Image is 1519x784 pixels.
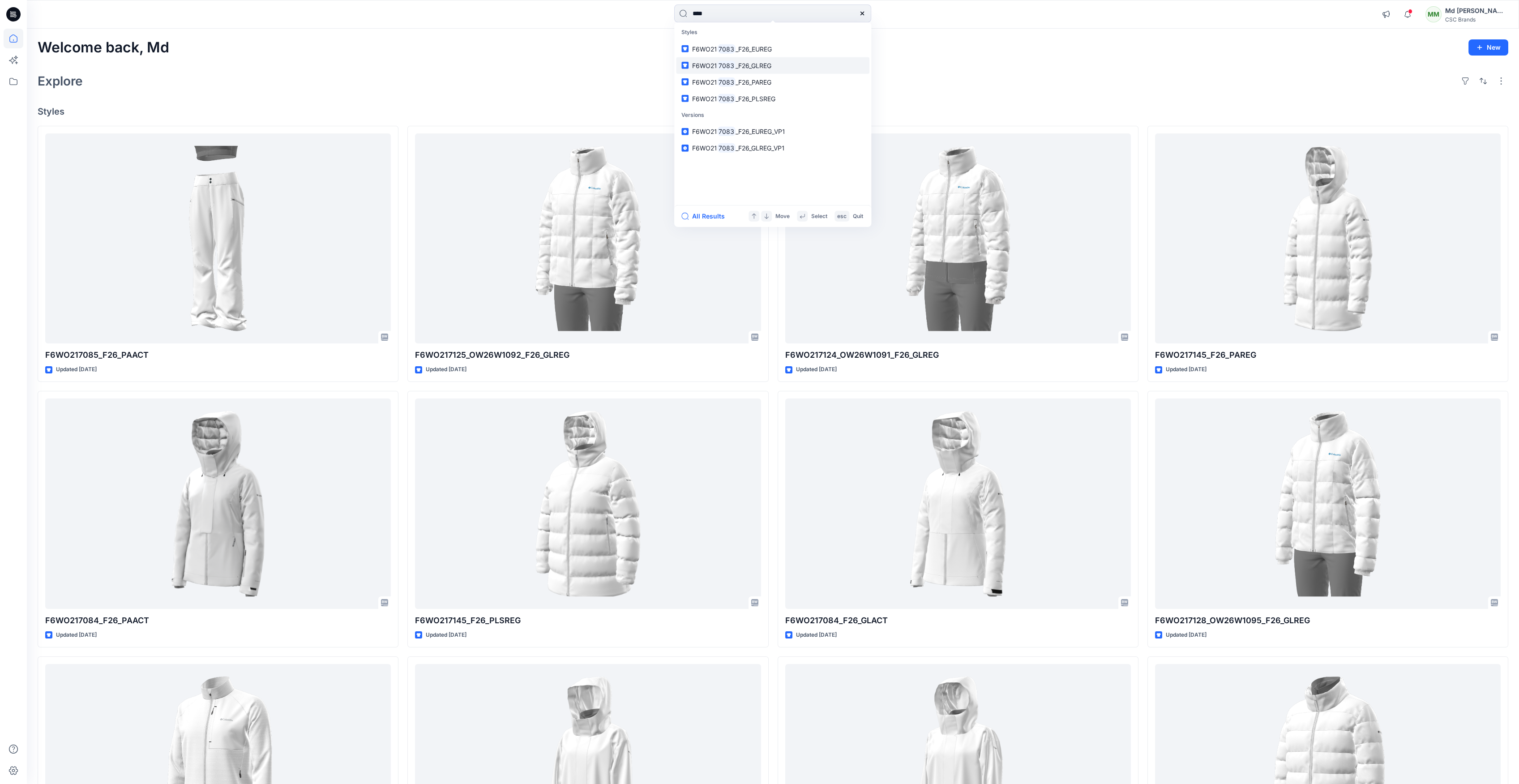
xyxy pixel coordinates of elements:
[796,630,837,640] p: Updated [DATE]
[1425,6,1442,22] div: MM
[676,90,869,107] a: F6WO217083_F26_PLSREG
[717,60,736,71] mark: 7083
[692,144,717,152] span: F6WO21
[775,211,790,221] p: Move
[853,211,863,221] p: Quit
[1155,398,1501,609] a: F6WO217128_OW26W1095_F26_GLREG
[45,133,391,344] a: F6WO217085_F26_PAACT
[717,143,736,153] mark: 7083
[676,40,869,57] a: F6WO217083_F26_EUREG
[1468,39,1508,56] button: New
[796,365,837,374] p: Updated [DATE]
[736,61,771,69] span: _F26_GLREG
[692,94,717,102] span: F6WO21
[415,349,761,361] p: F6WO217125_OW26W1092_F26_GLREG
[56,365,97,374] p: Updated [DATE]
[692,78,717,86] span: F6WO21
[717,44,736,54] mark: 7083
[785,614,1131,627] p: F6WO217084_F26_GLACT
[717,77,736,87] mark: 7083
[426,365,466,374] p: Updated [DATE]
[676,73,869,90] a: F6WO217083_F26_PAREG
[736,128,785,135] span: _F26_EUREG_VP1
[38,39,169,56] h2: Welcome back, Md
[45,614,391,627] p: F6WO217084_F26_PAACT
[681,211,731,222] button: All Results
[415,614,761,627] p: F6WO217145_F26_PLSREG
[45,349,391,361] p: F6WO217085_F26_PAACT
[38,74,83,88] h2: Explore
[736,94,775,102] span: _F26_PLSREG
[1155,133,1501,344] a: F6WO217145_F26_PAREG
[785,349,1131,361] p: F6WO217124_OW26W1091_F26_GLREG
[38,106,1508,117] h4: Styles
[426,630,466,640] p: Updated [DATE]
[1445,16,1508,23] div: CSC Brands
[415,133,761,344] a: F6WO217125_OW26W1092_F26_GLREG
[676,57,869,73] a: F6WO217083_F26_GLREG
[717,126,736,137] mark: 7083
[676,24,869,41] p: Styles
[1155,614,1501,627] p: F6WO217128_OW26W1095_F26_GLREG
[1166,365,1207,374] p: Updated [DATE]
[1155,349,1501,361] p: F6WO217145_F26_PAREG
[676,123,869,140] a: F6WO217083_F26_EUREG_VP1
[736,45,772,52] span: _F26_EUREG
[415,398,761,609] a: F6WO217145_F26_PLSREG
[736,78,771,86] span: _F26_PAREG
[676,107,869,123] p: Versions
[676,140,869,156] a: F6WO217083_F26_GLREG_VP1
[1445,5,1508,16] div: Md [PERSON_NAME]
[785,133,1131,344] a: F6WO217124_OW26W1091_F26_GLREG
[56,630,97,640] p: Updated [DATE]
[692,45,717,52] span: F6WO21
[1166,630,1207,640] p: Updated [DATE]
[811,211,827,221] p: Select
[837,211,847,221] p: esc
[692,61,717,69] span: F6WO21
[692,128,717,135] span: F6WO21
[45,398,391,609] a: F6WO217084_F26_PAACT
[785,398,1131,609] a: F6WO217084_F26_GLACT
[736,144,785,152] span: _F26_GLREG_VP1
[717,94,736,104] mark: 7083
